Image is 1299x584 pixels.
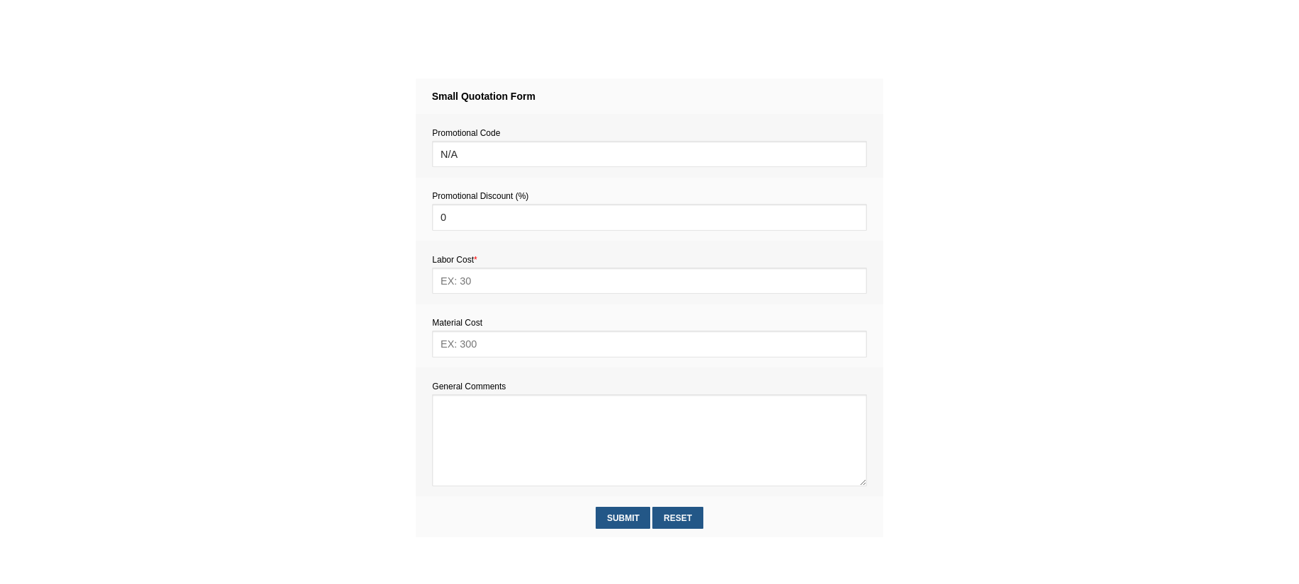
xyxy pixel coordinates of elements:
input: Reset [652,507,703,529]
strong: Small Quotation Form [432,91,535,102]
input: Submit [596,507,650,529]
input: EX: 30 [432,268,866,294]
span: General Comments [432,382,506,391]
span: Promotional Code [432,128,500,138]
input: EX: 300 [432,331,866,357]
span: Labor Cost [432,255,477,265]
span: Promotional Discount (%) [432,191,528,201]
span: Material Cost [432,318,482,328]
